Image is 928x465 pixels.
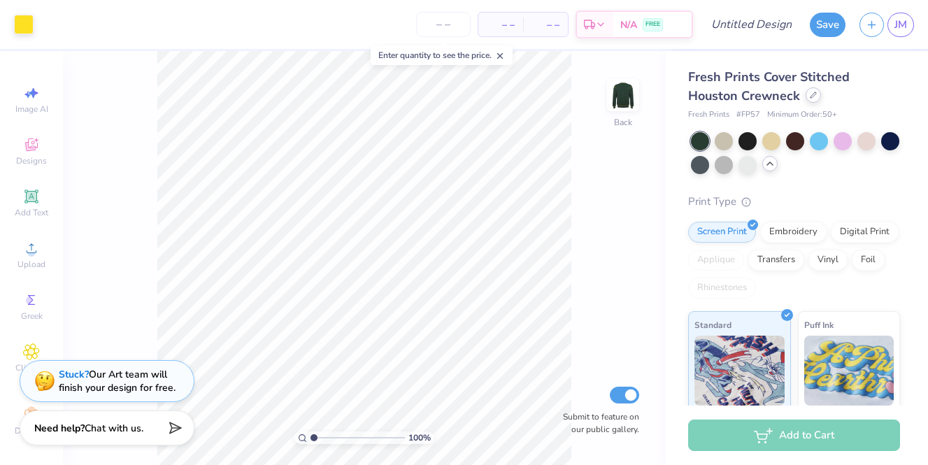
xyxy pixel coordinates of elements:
[748,250,804,271] div: Transfers
[59,368,89,381] strong: Stuck?
[416,12,471,37] input: – –
[804,336,894,406] img: Puff Ink
[688,109,729,121] span: Fresh Prints
[887,13,914,37] a: JM
[688,222,756,243] div: Screen Print
[645,20,660,29] span: FREE
[760,222,827,243] div: Embroidery
[894,17,907,33] span: JM
[15,207,48,218] span: Add Text
[15,425,48,436] span: Decorate
[688,250,744,271] div: Applique
[810,13,845,37] button: Save
[736,109,760,121] span: # FP57
[7,362,56,385] span: Clipart & logos
[609,81,637,109] img: Back
[700,10,803,38] input: Untitled Design
[531,17,559,32] span: – –
[804,317,834,332] span: Puff Ink
[15,103,48,115] span: Image AI
[21,310,43,322] span: Greek
[85,422,143,435] span: Chat with us.
[688,194,900,210] div: Print Type
[694,336,785,406] img: Standard
[831,222,899,243] div: Digital Print
[59,368,176,394] div: Our Art team will finish your design for free.
[688,278,756,299] div: Rhinestones
[694,317,731,332] span: Standard
[767,109,837,121] span: Minimum Order: 50 +
[371,45,513,65] div: Enter quantity to see the price.
[688,69,850,104] span: Fresh Prints Cover Stitched Houston Crewneck
[16,155,47,166] span: Designs
[555,410,639,436] label: Submit to feature on our public gallery.
[34,422,85,435] strong: Need help?
[614,116,632,129] div: Back
[17,259,45,270] span: Upload
[408,431,431,444] span: 100 %
[620,17,637,32] span: N/A
[487,17,515,32] span: – –
[808,250,848,271] div: Vinyl
[852,250,885,271] div: Foil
